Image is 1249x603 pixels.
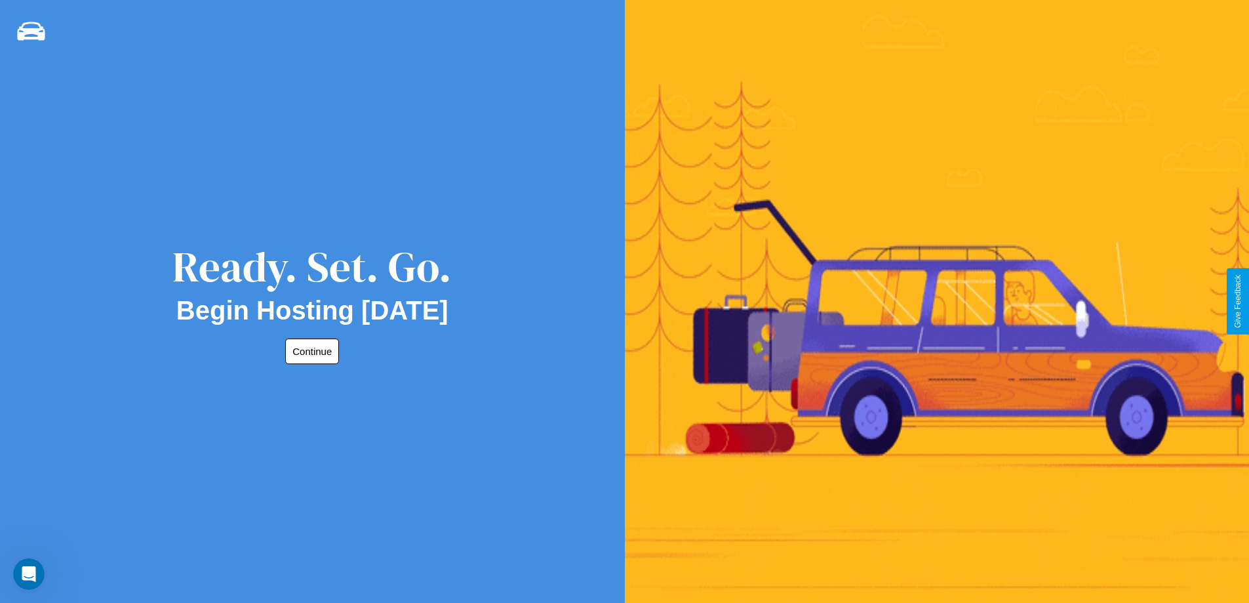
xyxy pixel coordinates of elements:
iframe: Intercom live chat [13,558,45,590]
div: Ready. Set. Go. [172,238,452,296]
div: Give Feedback [1233,275,1242,328]
button: Continue [285,339,339,364]
h2: Begin Hosting [DATE] [176,296,448,325]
